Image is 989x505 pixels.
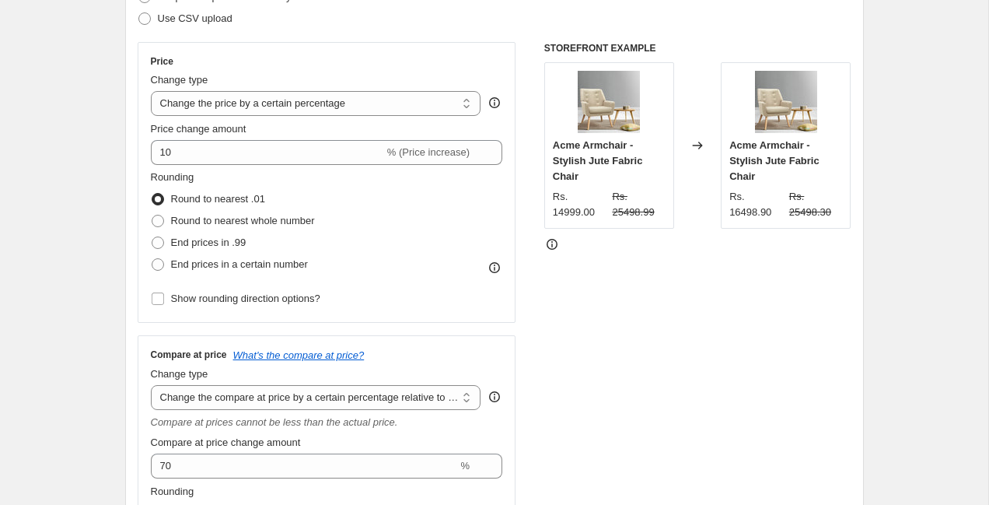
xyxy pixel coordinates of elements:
[151,171,194,183] span: Rounding
[387,146,470,158] span: % (Price increase)
[158,12,232,24] span: Use CSV upload
[151,349,227,361] h3: Compare at price
[544,42,851,54] h6: STOREFRONT EXAMPLE
[151,416,398,428] i: Compare at prices cannot be less than the actual price.
[487,95,502,110] div: help
[171,237,246,248] span: End prices in .99
[460,460,470,472] span: %
[729,189,783,220] div: Rs. 16498.90
[151,486,194,497] span: Rounding
[612,189,666,220] strike: Rs. 25498.99
[171,215,315,226] span: Round to nearest whole number
[151,123,246,135] span: Price change amount
[151,55,173,68] h3: Price
[487,389,502,405] div: help
[151,437,301,448] span: Compare at price change amount
[151,454,458,479] input: 20
[755,71,817,133] img: acme-armchair-stylish-jute-fabric-chair-9009493_80x.jpg
[578,71,640,133] img: acme-armchair-stylish-jute-fabric-chair-9009493_80x.jpg
[151,368,208,380] span: Change type
[789,189,843,220] strike: Rs. 25498.30
[171,193,265,205] span: Round to nearest .01
[553,139,643,182] span: Acme Armchair - Stylish Jute Fabric Chair
[171,293,320,304] span: Show rounding direction options?
[233,349,365,361] button: What's the compare at price?
[553,189,606,220] div: Rs. 14999.00
[171,258,308,270] span: End prices in a certain number
[729,139,820,182] span: Acme Armchair - Stylish Jute Fabric Chair
[151,140,384,165] input: -15
[151,74,208,86] span: Change type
